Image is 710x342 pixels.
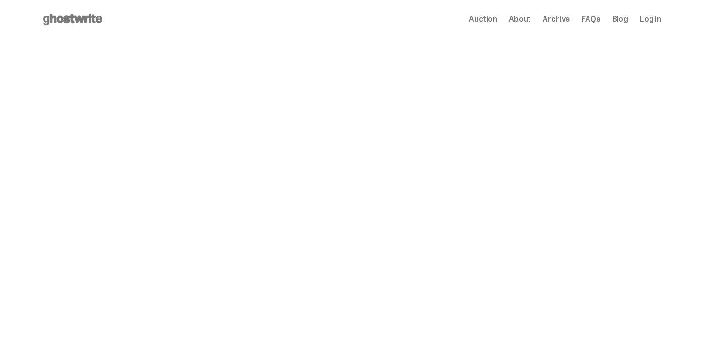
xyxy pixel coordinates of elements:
a: FAQs [581,15,600,23]
a: Archive [543,15,570,23]
a: Blog [612,15,628,23]
a: Auction [469,15,497,23]
a: Log in [640,15,661,23]
a: About [509,15,531,23]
